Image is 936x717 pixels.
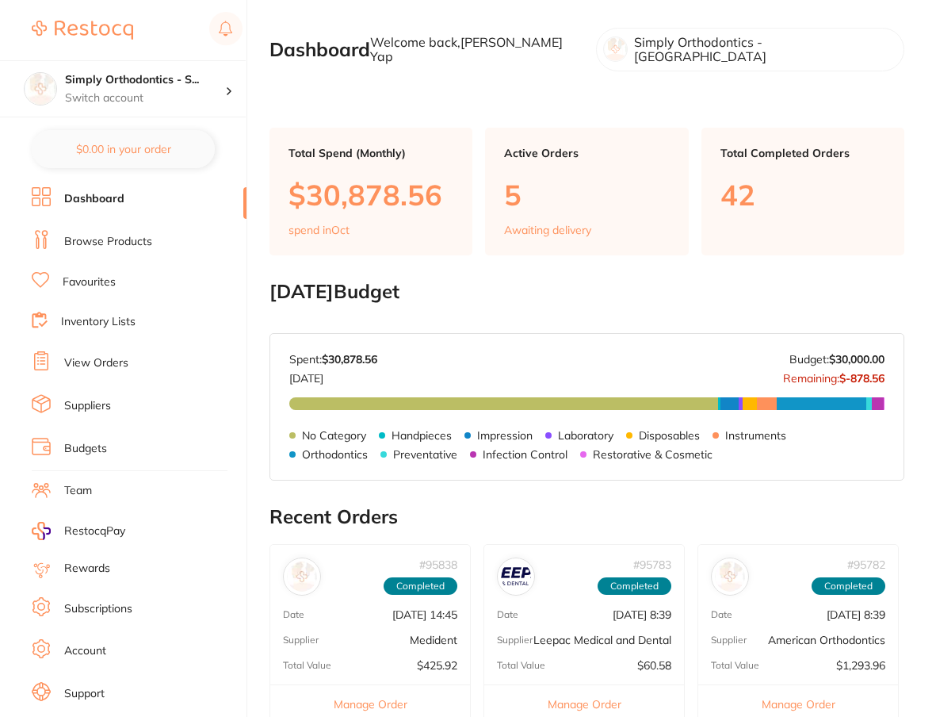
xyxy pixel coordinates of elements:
p: Date [497,609,518,620]
p: [DATE] 8:39 [613,608,671,621]
p: Leepac Medical and Dental [533,634,671,646]
p: Infection Control [483,448,567,461]
p: # 95782 [847,558,885,571]
button: $0.00 in your order [32,130,215,168]
p: Orthodontics [302,448,368,461]
strong: $30,878.56 [322,352,377,366]
a: Total Completed Orders42 [701,128,904,256]
a: Restocq Logo [32,12,133,48]
span: RestocqPay [64,523,125,539]
a: Team [64,483,92,499]
a: Total Spend (Monthly)$30,878.56spend inOct [269,128,472,256]
a: View Orders [64,355,128,371]
a: Support [64,686,105,702]
a: RestocqPay [32,522,125,540]
p: # 95783 [633,558,671,571]
img: Leepac Medical and Dental [501,562,531,592]
a: Active Orders5Awaiting delivery [485,128,688,256]
h2: Dashboard [269,39,370,61]
a: Suppliers [64,398,111,414]
p: Supplier [497,635,533,646]
img: Medident [287,562,317,592]
a: Browse Products [64,234,152,250]
p: $1,293.96 [836,659,885,672]
p: 42 [720,178,885,211]
p: Medident [410,634,457,646]
p: Handpieces [392,429,452,442]
p: $30,878.56 [288,178,453,211]
p: $60.58 [637,659,671,672]
p: Instruments [725,429,786,442]
span: Completed [812,577,885,595]
h2: [DATE] Budget [269,281,904,303]
img: Restocq Logo [32,21,133,40]
h2: Recent Orders [269,506,904,528]
p: Awaiting delivery [504,224,591,236]
p: Total Completed Orders [720,147,885,159]
p: Spent: [289,353,377,366]
p: Remaining: [783,366,884,385]
p: No Category [302,429,366,442]
a: Rewards [64,561,110,577]
p: Total Value [497,660,545,671]
img: RestocqPay [32,522,51,540]
p: $425.92 [417,659,457,672]
p: [DATE] 14:45 [392,608,457,621]
a: Subscriptions [64,601,132,617]
p: Date [283,609,304,620]
p: Disposables [639,429,700,442]
a: Budgets [64,441,107,457]
p: 5 [504,178,669,211]
p: Supplier [711,635,747,646]
p: [DATE] [289,366,377,385]
span: Completed [598,577,671,595]
strong: $30,000.00 [829,352,884,366]
p: Total Value [711,660,759,671]
p: Date [711,609,732,620]
span: Completed [384,577,457,595]
p: spend in Oct [288,224,350,236]
a: Favourites [63,274,116,290]
p: Budget: [789,353,884,366]
img: American Orthodontics [715,562,745,592]
p: [DATE] 8:39 [827,608,885,621]
a: Inventory Lists [61,314,136,330]
p: Welcome back, [PERSON_NAME] Yap [370,35,583,64]
p: Impression [477,429,533,442]
h4: Simply Orthodontics - Sydenham [65,72,225,88]
p: Simply Orthodontics - [GEOGRAPHIC_DATA] [634,35,891,64]
p: Active Orders [504,147,669,159]
p: American Orthodontics [768,634,885,646]
p: Switch account [65,90,225,106]
p: Supplier [283,635,319,646]
p: Total Value [283,660,331,671]
p: Preventative [393,448,457,461]
p: # 95838 [419,558,457,571]
a: Dashboard [64,191,124,207]
p: Total Spend (Monthly) [288,147,453,159]
p: Laboratory [558,429,613,442]
strong: $-878.56 [839,371,884,385]
a: Account [64,643,106,659]
img: Simply Orthodontics - Sydenham [25,73,56,105]
p: Restorative & Cosmetic [593,448,713,461]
